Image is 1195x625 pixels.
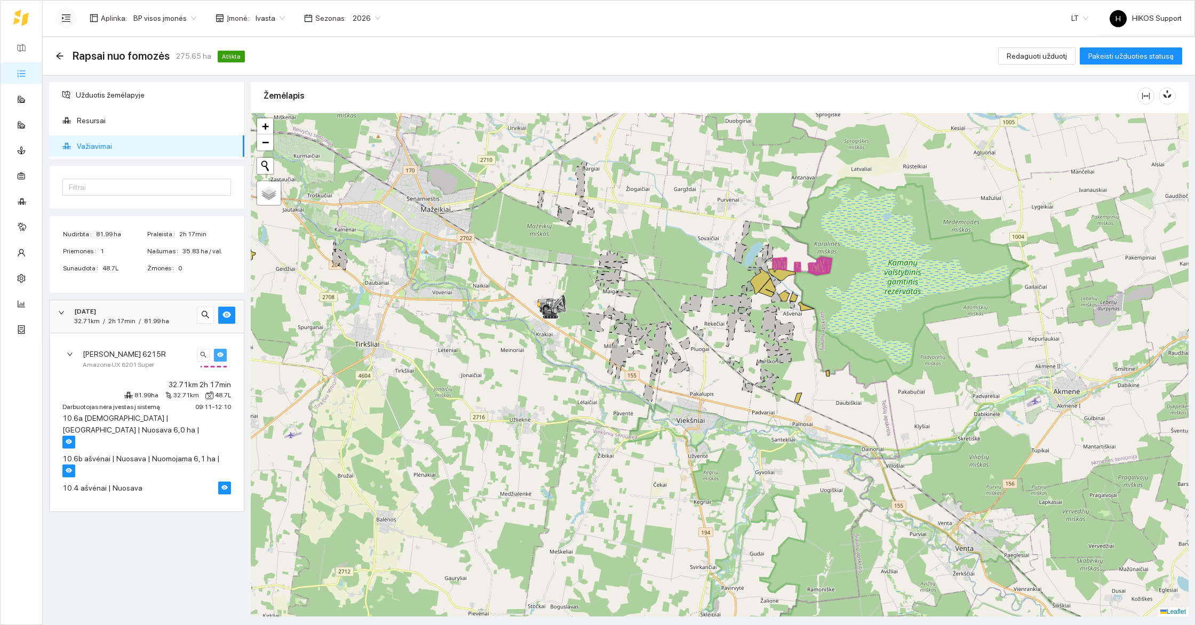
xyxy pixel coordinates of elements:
span: 81.99ha [134,390,158,400]
button: eye [218,307,235,324]
a: Zoom out [257,134,273,150]
span: Įmonė : [227,12,249,24]
span: 0 [178,263,230,274]
span: right [58,309,65,316]
span: eye [66,438,72,446]
button: column-width [1137,87,1154,105]
strong: [DATE] [74,308,96,315]
span: shop [216,14,224,22]
span: Našumas [147,246,182,257]
span: right [67,351,73,357]
span: 2h 17min [179,229,230,239]
button: eye [218,482,231,494]
span: 2h 17min [108,317,136,325]
span: Sunaudota [63,263,102,274]
span: 81.99 ha [144,317,169,325]
a: Redaguoti užduotį [998,52,1075,60]
span: Darbuotojas nėra įvestas į sistemą [62,403,160,411]
span: 81.99 ha [96,229,146,239]
button: eye [62,436,75,448]
a: Layers [257,181,281,205]
button: Initiate a new search [257,158,273,174]
div: [PERSON_NAME] 6215RAmazone UX 6201 Supersearcheye [58,342,235,376]
span: 32.71km 2h 17min [169,379,231,390]
button: eye [214,349,227,362]
span: eye [221,484,228,492]
span: arrow-left [55,52,64,60]
button: Redaguoti užduotį [998,47,1075,65]
span: 1 [100,246,146,257]
a: Leaflet [1160,608,1186,615]
span: Nudirbta [63,229,96,239]
span: search [201,310,210,320]
a: Zoom in [257,118,273,134]
span: 48.7L [215,390,231,400]
span: Atlikta [218,51,245,62]
span: Aplinka : [101,12,127,24]
span: 32.71km [74,317,100,325]
span: eye [222,310,231,320]
span: 09:11 - 12:10 [195,403,231,411]
span: node-index [165,391,172,399]
div: Atgal [55,52,64,61]
div: 10.6b ašvėnai | Nuosava | Nuomojama 6,1 ha | [62,453,220,464]
div: [DATE]32.71km/2h 17min/81.99 hasearcheye [50,300,244,333]
button: Pakeisti užduoties statusą [1080,47,1182,65]
span: / [139,317,141,325]
span: 35.83 ha / val. [182,246,230,257]
span: HIKOS Support [1110,14,1182,22]
span: H [1116,10,1121,27]
span: + [262,119,269,133]
button: eye [62,464,75,477]
button: menu-unfold [55,7,77,29]
span: eye [217,351,224,359]
span: eye [66,467,72,475]
button: search [197,349,210,362]
div: 10.4 ašvėnai | Nuosava [62,482,142,494]
span: search [200,351,206,359]
span: Priemonės [63,246,100,257]
span: column-width [1138,92,1154,100]
span: Praleista [147,229,179,239]
span: 275.65 ha [176,50,211,62]
span: Amazone UX 6201 Super [83,360,154,370]
span: Pakeisti užduoties statusą [1088,50,1174,62]
span: Rapsai nuo fomozės [73,47,170,65]
span: Ivasta [256,10,285,26]
span: Užduotis žemėlapyje [76,84,236,106]
div: 10.6a [DEMOGRAPHIC_DATA] | [GEOGRAPHIC_DATA] | Nuosava 6,0 ha | [62,412,231,436]
span: − [262,135,269,149]
span: Važiavimai [77,135,236,157]
span: layout [90,14,98,22]
span: / [103,317,105,325]
div: Žemėlapis [264,81,1137,111]
span: Redaguoti užduotį [1007,50,1067,62]
span: Sezonas : [315,12,346,24]
span: 32.71km [173,390,199,400]
span: menu-unfold [61,13,71,23]
button: search [197,307,214,324]
span: calendar [304,14,313,22]
span: LT [1071,10,1088,26]
span: [PERSON_NAME] 6215R [83,348,166,360]
span: Žmonės [147,263,178,274]
span: 48.7L [102,263,146,274]
span: 2026 [353,10,380,26]
span: Resursai [77,110,236,131]
span: BP visos įmonės [133,10,196,26]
